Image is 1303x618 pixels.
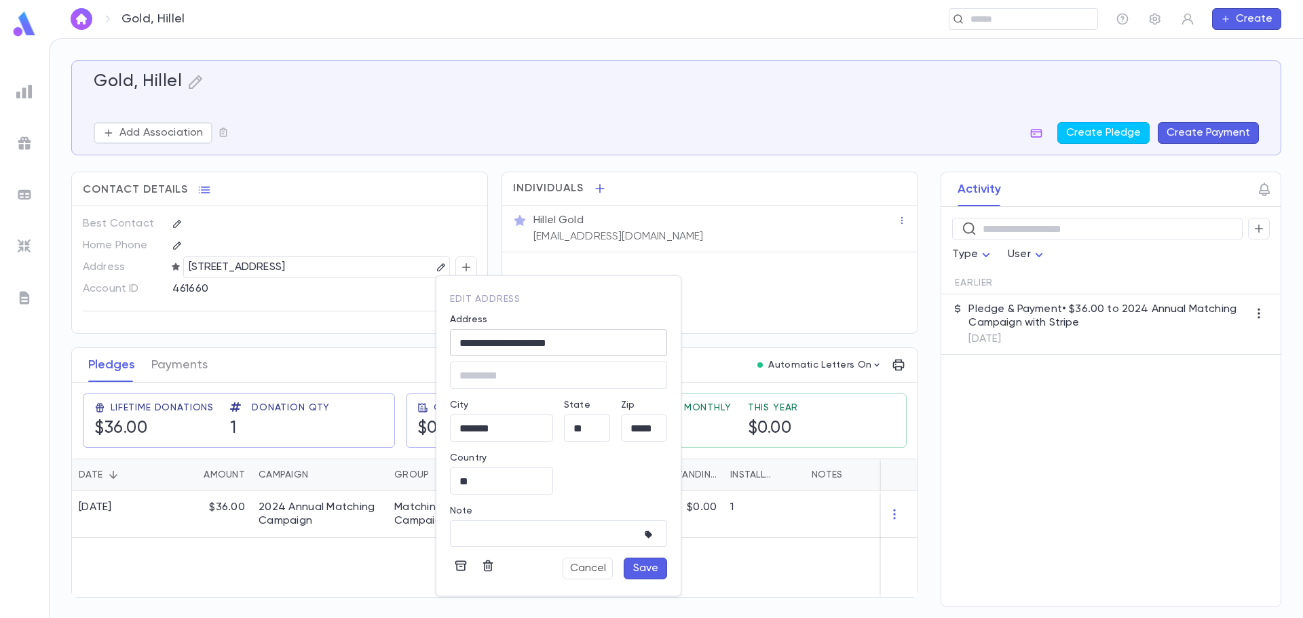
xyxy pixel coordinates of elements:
label: Zip [621,400,635,410]
label: State [564,400,590,410]
label: Address [450,314,487,325]
button: Cancel [563,558,613,579]
button: Save [624,558,667,579]
span: edit address [450,294,521,304]
label: Country [450,452,487,463]
label: Note [450,505,473,516]
label: City [450,400,469,410]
